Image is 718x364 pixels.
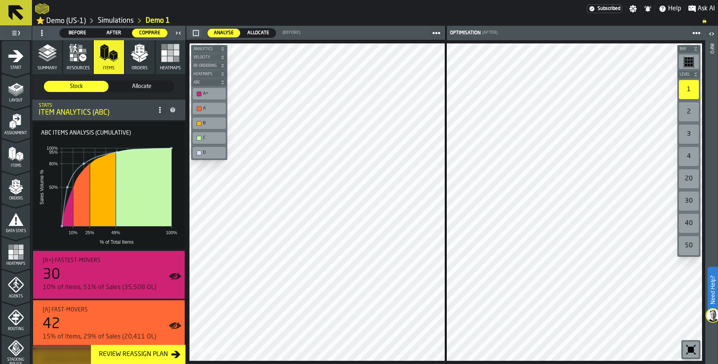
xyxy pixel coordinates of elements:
[191,343,236,359] a: logo-header
[59,28,96,38] label: button-switch-multi-Before
[192,80,219,85] span: ABC
[2,74,30,106] li: menu Layout
[679,147,699,166] div: 4
[2,237,30,269] li: menu Heatmaps
[36,16,86,25] a: link-to-/wh/i/103622fe-4b04-4da1-b95f-2619b9c959cc
[194,119,224,127] div: B
[668,4,681,14] span: Help
[679,214,699,233] div: 40
[241,29,276,37] div: thumb
[169,300,181,348] label: button-toggle-Show on Map
[678,72,692,77] span: Level
[135,29,164,37] span: Compare
[43,332,178,342] div: 15% of Items, 29% of Sales (20,411 OL)
[677,168,700,190] div: button-toolbar-undefined
[2,294,30,299] span: Agents
[37,66,57,71] span: Summary
[191,145,227,160] div: button-toolbar-undefined
[191,86,227,101] div: button-toolbar-undefined
[192,47,219,51] span: Analytics
[679,169,699,188] div: 20
[191,70,227,78] button: button-
[2,204,30,236] li: menu Data Stats
[211,29,237,37] span: Analyse
[35,16,715,25] nav: Breadcrumb
[60,29,95,37] div: thumb
[598,6,620,12] span: Subscribed
[677,212,700,235] div: button-toolbar-undefined
[698,4,715,14] span: Ask AI
[109,80,174,92] label: button-switch-multi-Allocate
[173,28,184,38] label: button-toggle-Close me
[679,125,699,144] div: 3
[96,350,171,359] div: Review Reassign Plan
[655,4,684,14] label: button-toggle-Help
[2,302,30,334] li: menu Routing
[282,30,300,35] span: (Before)
[47,82,105,90] span: Stock
[99,29,128,37] span: After
[85,230,94,235] text: 25%
[2,106,30,138] li: menu Assignment
[69,230,77,235] text: 10%
[677,145,700,168] div: button-toolbar-undefined
[112,82,171,90] span: Allocate
[192,64,219,68] span: Re-Ordering
[43,307,178,313] div: Title
[39,170,45,205] text: Sales Volume %
[641,5,655,13] label: button-toggle-Notifications
[33,300,185,348] div: stat-[A] Fast-movers
[109,81,174,92] div: thumb
[43,257,178,264] div: Title
[43,307,88,313] span: [A] Fast-movers
[705,26,718,364] header: Info
[191,53,227,61] button: button-
[191,62,227,70] button: button-
[191,78,227,86] button: button-
[35,2,49,16] a: logo-header
[49,161,58,166] text: 80%
[587,4,622,13] div: Menu Subscription
[132,66,148,71] span: Orders
[677,45,700,53] button: button-
[678,47,692,51] span: Bay
[679,80,699,99] div: 1
[2,131,30,135] span: Assignment
[67,66,90,71] span: Resources
[44,81,108,92] div: thumb
[2,196,30,201] span: Orders
[709,42,714,362] div: Info
[677,235,700,257] div: button-toolbar-undefined
[2,262,30,266] span: Heatmaps
[194,149,224,157] div: D
[194,134,224,142] div: C
[39,103,154,108] div: Stats
[677,190,700,212] div: button-toolbar-undefined
[207,28,241,38] label: button-switch-multi-Analyse
[194,104,224,113] div: A
[43,283,178,292] div: 10% of Items, 51% of Sales (35,508 OL)
[91,345,185,364] button: button-Review Reassign Plan
[96,28,132,38] label: button-switch-multi-After
[626,5,640,13] label: button-toggle-Settings
[587,4,622,13] a: link-to-/wh/i/103622fe-4b04-4da1-b95f-2619b9c959cc/settings/billing
[166,230,177,235] text: 100%
[679,236,699,255] div: 50
[2,229,30,233] span: Data Stats
[2,164,30,168] span: Items
[103,66,114,71] span: Items
[43,257,101,264] span: [A+] Fastest-movers
[194,90,224,98] div: A+
[203,135,223,141] div: C
[63,29,92,37] span: Before
[203,91,223,96] div: A+
[677,78,700,101] div: button-toolbar-undefined
[448,30,481,36] div: Optimisation
[43,80,109,92] label: button-switch-multi-Stock
[96,29,132,37] div: thumb
[2,98,30,103] span: Layout
[203,121,223,126] div: B
[681,340,700,359] div: button-toolbar-undefined
[2,270,30,301] li: menu Agents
